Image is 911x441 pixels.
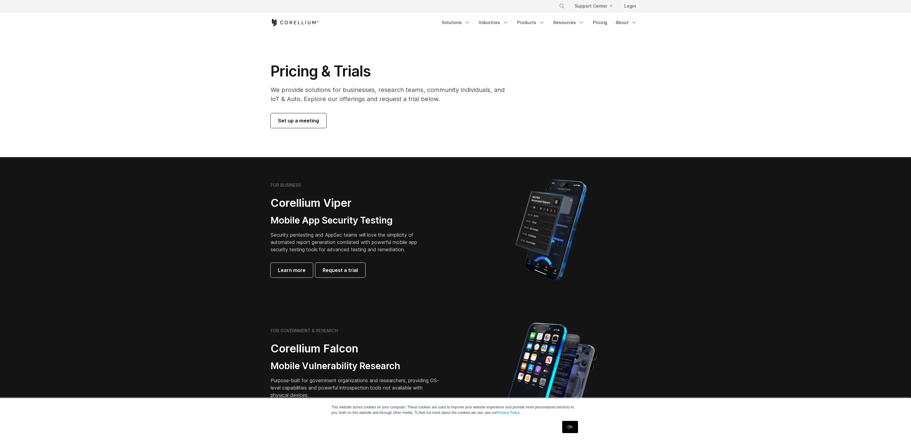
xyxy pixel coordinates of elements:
[271,62,513,80] h1: Pricing & Trials
[271,85,513,104] p: We provide solutions for businesses, research teams, community individuals, and IoT & Auto. Explo...
[497,411,520,415] a: Privacy Policy.
[271,196,426,210] h2: Corellium Viper
[505,322,597,429] img: iPhone model separated into the mechanics used to build the physical device.
[323,266,358,274] span: Request a trial
[271,342,441,355] h2: Corellium Falcon
[271,215,426,226] h3: Mobile App Security Testing
[271,377,441,399] p: Purpose-built for government organizations and researchers, providing OS-level capabilities and p...
[271,19,319,26] a: Corellium Home
[438,17,641,28] div: Navigation Menu
[505,177,597,283] img: Corellium MATRIX automated report on iPhone showing app vulnerability test results across securit...
[612,17,641,28] a: About
[513,17,548,28] a: Products
[570,1,617,12] a: Support Center
[271,263,313,277] a: Learn more
[475,17,512,28] a: Industries
[271,231,426,253] p: Security pentesting and AppSec teams will love the simplicity of automated report generation comb...
[315,263,365,277] a: Request a trial
[331,404,580,415] p: This website stores cookies on your computer. These cookies are used to improve your website expe...
[562,421,578,433] a: OK
[589,17,611,28] a: Pricing
[278,266,306,274] span: Learn more
[271,360,441,372] h3: Mobile Vulnerability Research
[552,1,641,12] div: Navigation Menu
[438,17,474,28] a: Solutions
[271,328,338,333] h6: FOR GOVERNMENT & RESEARCH
[271,113,326,128] a: Set up a meeting
[619,1,641,12] a: Login
[556,1,567,12] button: Search
[271,182,301,188] h6: FOR BUSINESS
[550,17,588,28] a: Resources
[278,117,319,124] span: Set up a meeting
